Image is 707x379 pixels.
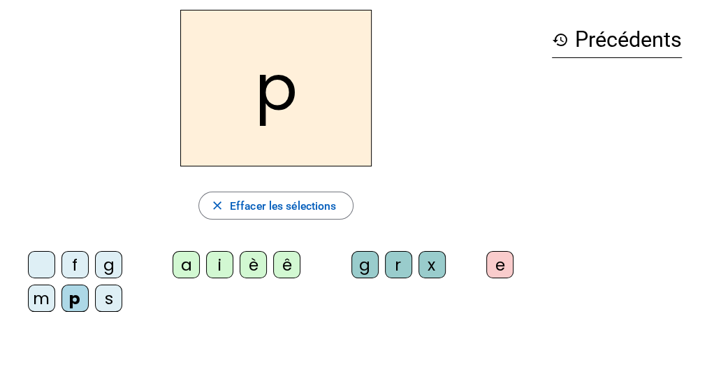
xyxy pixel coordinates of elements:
[418,251,446,278] div: x
[198,192,354,220] button: Effacer les sélections
[230,196,336,215] span: Effacer les sélections
[351,251,379,278] div: g
[552,22,682,58] h3: Précédents
[180,10,372,166] h2: p
[240,251,267,278] div: è
[28,285,55,312] div: m
[552,31,569,48] mat-icon: history
[95,285,122,312] div: s
[210,199,224,213] mat-icon: close
[486,251,513,278] div: e
[61,251,89,278] div: f
[273,251,300,278] div: ê
[95,251,122,278] div: g
[385,251,412,278] div: r
[61,285,89,312] div: p
[173,251,200,278] div: a
[206,251,233,278] div: i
